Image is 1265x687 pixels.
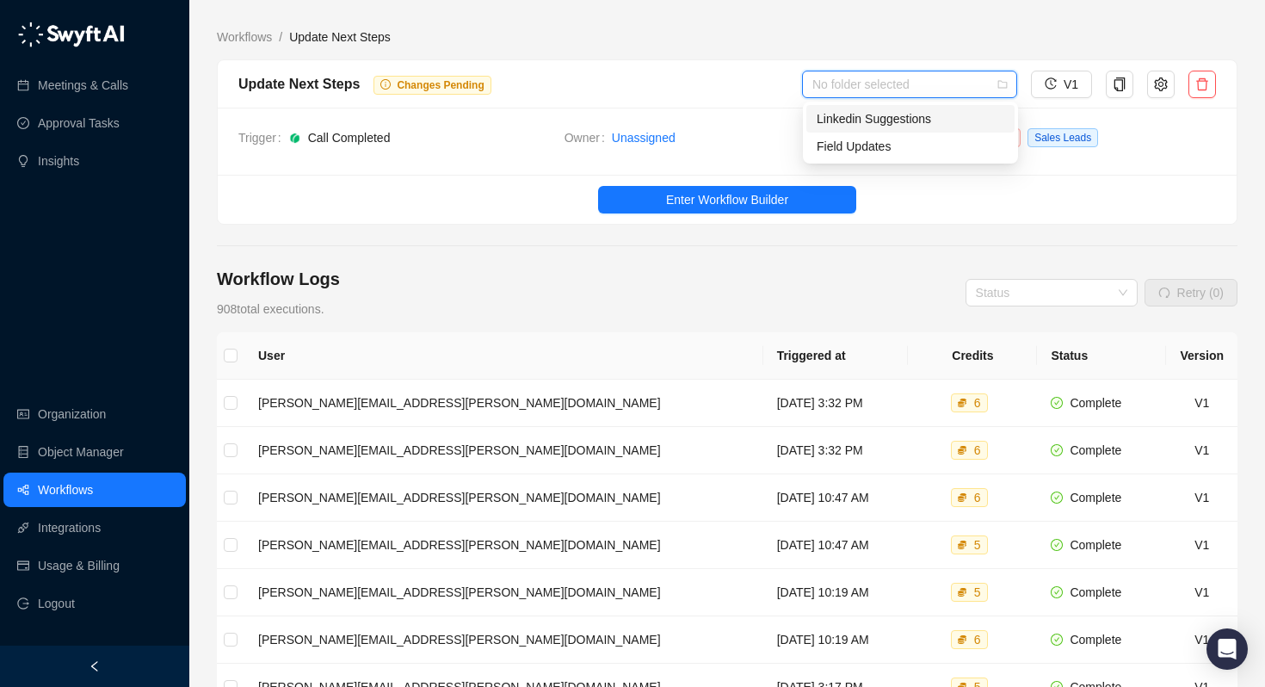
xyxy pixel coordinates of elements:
[598,186,856,214] button: Enter Workflow Builder
[217,267,340,291] h4: Workflow Logs
[971,631,984,648] div: 6
[89,660,101,672] span: left
[763,380,909,427] td: [DATE] 3:32 PM
[1194,633,1209,647] span: V 1
[38,586,75,621] span: Logout
[971,489,984,506] div: 6
[1064,75,1078,94] span: V1
[1194,443,1209,457] span: V 1
[666,190,788,209] span: Enter Workflow Builder
[38,68,128,102] a: Meetings & Calls
[38,435,124,469] a: Object Manager
[38,397,106,431] a: Organization
[1206,628,1248,670] div: Open Intercom Messenger
[1113,77,1126,91] span: copy
[1051,444,1063,456] span: check-circle
[38,511,101,545] a: Integrations
[244,569,763,616] td: [PERSON_NAME][EMAIL_ADDRESS][PERSON_NAME][DOMAIN_NAME]
[244,616,763,664] td: [PERSON_NAME][EMAIL_ADDRESS][PERSON_NAME][DOMAIN_NAME]
[1031,71,1092,98] button: V1
[763,474,909,522] td: [DATE] 10:47 AM
[380,79,391,90] span: info-circle
[17,597,29,610] span: logout
[238,128,288,147] span: Trigger
[244,332,763,380] th: User
[38,144,79,178] a: Insights
[1070,633,1121,647] span: Complete
[763,616,909,664] td: [DATE] 10:19 AM
[817,137,1004,156] div: Field Updates
[971,584,984,601] div: 5
[763,522,909,569] td: [DATE] 10:47 AM
[38,548,120,583] a: Usage & Billing
[1194,585,1209,599] span: V 1
[971,394,984,412] div: 6
[244,380,763,427] td: [PERSON_NAME][EMAIL_ADDRESS][PERSON_NAME][DOMAIN_NAME]
[612,128,676,147] a: Unassigned
[1037,332,1166,380] th: Status
[217,302,324,316] span: 908 total executions.
[238,73,360,95] div: Update Next Steps
[1051,586,1063,598] span: check-circle
[288,132,301,145] img: grain-rgTwWAhv.png
[971,536,984,554] div: 5
[289,30,391,44] span: Update Next Steps
[308,131,391,145] span: Call Completed
[1051,492,1063,504] span: check-circle
[806,105,1015,133] div: Linkedin Suggestions
[397,79,484,91] span: Changes Pending
[971,442,984,459] div: 6
[1051,634,1063,646] span: check-circle
[1045,77,1057,90] span: history
[213,28,275,46] a: Workflows
[1194,396,1209,410] span: V 1
[763,569,909,616] td: [DATE] 10:19 AM
[806,133,1015,160] div: Field Updates
[17,22,125,47] img: logo-05li4sbe.png
[1070,396,1121,410] span: Complete
[244,522,763,569] td: [PERSON_NAME][EMAIL_ADDRESS][PERSON_NAME][DOMAIN_NAME]
[1195,77,1209,91] span: delete
[763,332,909,380] th: Triggered at
[1070,585,1121,599] span: Complete
[244,474,763,522] td: [PERSON_NAME][EMAIL_ADDRESS][PERSON_NAME][DOMAIN_NAME]
[817,109,1004,128] div: Linkedin Suggestions
[1154,77,1168,91] span: setting
[1027,128,1098,147] span: Sales Leads
[1070,443,1121,457] span: Complete
[1145,279,1237,306] button: Retry (0)
[1194,491,1209,504] span: V 1
[763,427,909,474] td: [DATE] 3:32 PM
[565,128,612,147] span: Owner
[1070,538,1121,552] span: Complete
[279,28,282,46] li: /
[1051,397,1063,409] span: check-circle
[38,473,93,507] a: Workflows
[908,332,1037,380] th: Credits
[1051,539,1063,551] span: check-circle
[1194,538,1209,552] span: V 1
[218,186,1237,214] a: Enter Workflow Builder
[1166,332,1237,380] th: Version
[244,427,763,474] td: [PERSON_NAME][EMAIL_ADDRESS][PERSON_NAME][DOMAIN_NAME]
[38,106,120,140] a: Approval Tasks
[1070,491,1121,504] span: Complete
[997,79,1008,90] span: folder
